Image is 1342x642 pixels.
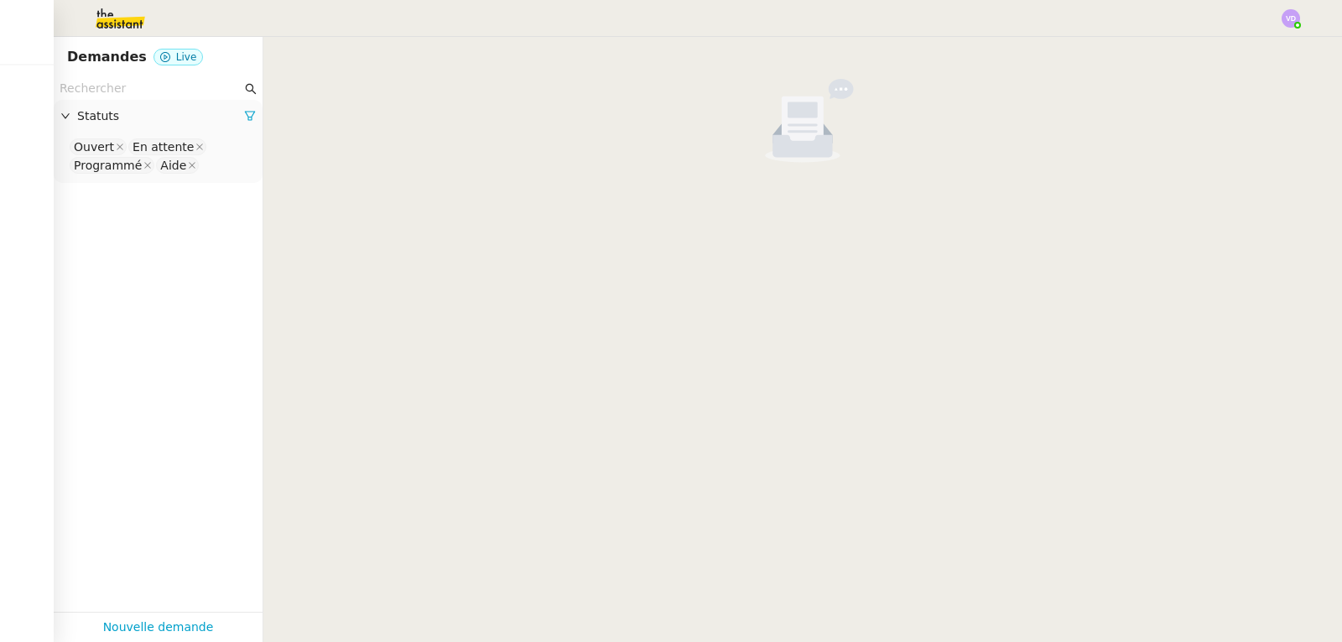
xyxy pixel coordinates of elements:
[70,138,127,155] nz-select-item: Ouvert
[74,139,114,154] div: Ouvert
[54,100,263,133] div: Statuts
[1282,9,1300,28] img: svg
[74,158,142,173] div: Programmé
[103,618,214,637] a: Nouvelle demande
[160,158,186,173] div: Aide
[156,157,199,174] nz-select-item: Aide
[176,51,197,63] span: Live
[60,79,242,98] input: Rechercher
[133,139,194,154] div: En attente
[70,157,154,174] nz-select-item: Programmé
[128,138,206,155] nz-select-item: En attente
[77,107,244,126] span: Statuts
[67,45,147,69] nz-page-header-title: Demandes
